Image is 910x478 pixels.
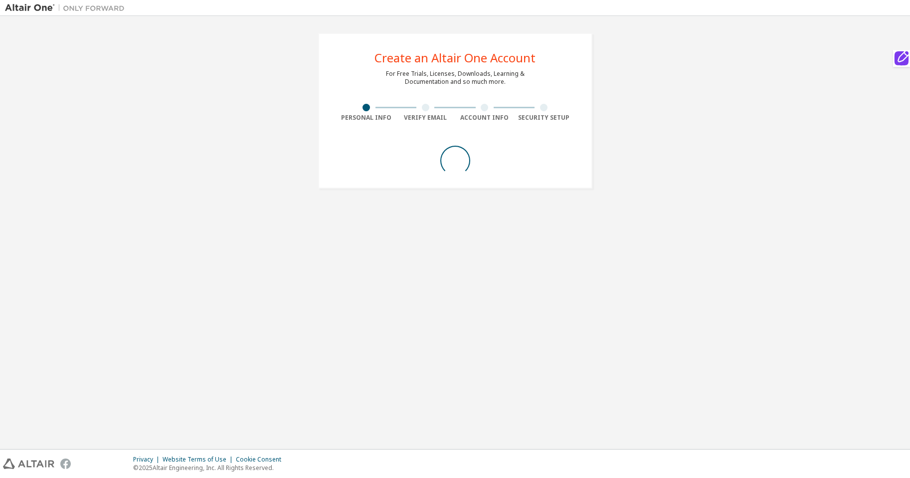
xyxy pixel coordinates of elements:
div: Verify Email [396,114,455,122]
p: © 2025 Altair Engineering, Inc. All Rights Reserved. [133,464,287,472]
div: For Free Trials, Licenses, Downloads, Learning & Documentation and so much more. [386,70,525,86]
div: Privacy [133,456,163,464]
div: Account Info [455,114,515,122]
div: Website Terms of Use [163,456,236,464]
img: altair_logo.svg [3,459,54,469]
img: facebook.svg [60,459,71,469]
div: Personal Info [337,114,396,122]
div: Security Setup [514,114,573,122]
img: Altair One [5,3,130,13]
div: Cookie Consent [236,456,287,464]
div: Create an Altair One Account [374,52,536,64]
